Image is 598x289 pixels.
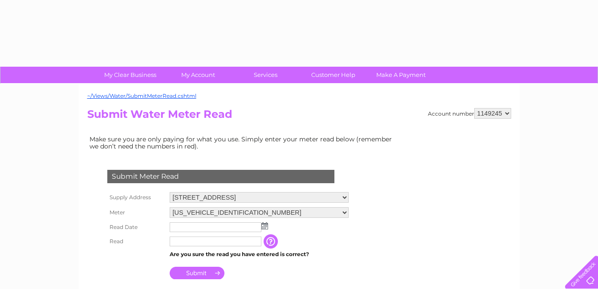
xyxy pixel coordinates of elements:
h2: Submit Water Meter Read [87,108,511,125]
a: My Clear Business [94,67,167,83]
th: Read [105,234,167,249]
th: Read Date [105,220,167,234]
img: ... [261,222,268,229]
a: Make A Payment [364,67,438,83]
div: Account number [428,108,511,119]
th: Supply Address [105,190,167,205]
a: My Account [161,67,235,83]
a: Customer Help [297,67,370,83]
div: Submit Meter Read [107,170,334,183]
a: ~/Views/Water/SubmitMeterRead.cshtml [87,92,196,99]
th: Meter [105,205,167,220]
a: Services [229,67,302,83]
td: Are you sure the read you have entered is correct? [167,249,351,260]
input: Submit [170,267,224,279]
input: Information [264,234,280,249]
td: Make sure you are only paying for what you use. Simply enter your meter read below (remember we d... [87,133,399,152]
